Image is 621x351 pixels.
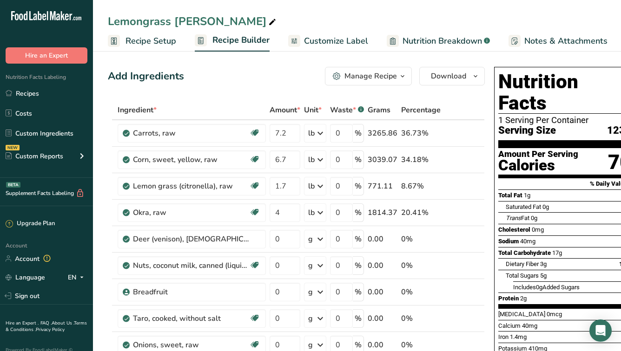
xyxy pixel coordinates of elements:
span: Percentage [401,104,441,116]
span: Amount [270,104,300,116]
span: 2g [520,295,527,302]
span: Total Fat [498,192,522,199]
span: 0mg [532,226,544,233]
span: Total Carbohydrate [498,249,551,256]
div: g [308,286,313,298]
div: 0.00 [368,313,397,324]
a: Recipe Setup [108,31,176,52]
button: Manage Recipe [325,67,412,85]
span: Sodium [498,238,519,245]
div: 34.18% [401,154,441,165]
div: Deer (venison), [DEMOGRAPHIC_DATA], raw ([US_STATE] Native) [133,234,249,245]
div: Breadfruit [133,286,249,298]
div: Taro, cooked, without salt [133,313,249,324]
div: 3039.07 [368,154,397,165]
a: Hire an Expert . [6,320,39,326]
span: Unit [304,104,322,116]
div: g [308,260,313,271]
span: 0g [531,214,537,221]
span: 5g [540,272,547,279]
span: 0g [536,284,542,291]
span: 40mg [522,322,537,329]
div: 36.73% [401,128,441,139]
a: Notes & Attachments [509,31,608,52]
div: 0% [401,339,441,351]
span: Cholesterol [498,226,530,233]
span: Recipe Setup [126,35,176,47]
span: 40mg [520,238,535,245]
div: lb [308,181,315,192]
div: lb [308,207,315,218]
div: 8.67% [401,181,441,192]
span: Recipe Builder [212,34,270,46]
span: Nutrition Breakdown [403,35,482,47]
span: 1.4mg [510,333,527,340]
div: 20.41% [401,207,441,218]
span: 3g [540,260,547,267]
div: Corn, sweet, yellow, raw [133,154,249,165]
a: Terms & Conditions . [6,320,87,333]
div: Add Ingredients [108,69,184,84]
div: Calories [498,159,578,172]
div: g [308,313,313,324]
div: 0.00 [368,339,397,351]
div: 0% [401,234,441,245]
span: Protein [498,295,519,302]
span: Dietary Fiber [506,260,539,267]
a: About Us . [52,320,74,326]
span: Customize Label [304,35,368,47]
i: Trans [506,214,521,221]
div: 0% [401,286,441,298]
div: Lemongrass [PERSON_NAME] [108,13,278,30]
span: Notes & Attachments [524,35,608,47]
span: 0g [542,203,549,210]
div: Waste [330,104,364,116]
div: lb [308,128,315,139]
a: Recipe Builder [195,30,270,52]
span: 17g [552,249,562,256]
div: BETA [6,182,20,188]
span: Iron [498,333,509,340]
div: lb [308,154,315,165]
div: Upgrade Plan [6,219,55,228]
div: EN [68,272,87,283]
a: Nutrition Breakdown [387,31,490,52]
div: 0.00 [368,260,397,271]
a: Privacy Policy [36,326,65,333]
a: FAQ . [40,320,52,326]
div: Okra, raw [133,207,249,218]
div: Lemon grass (citronella), raw [133,181,249,192]
span: Fat [506,214,529,221]
span: Ingredient [118,104,157,116]
a: Language [6,269,45,286]
button: Download [419,67,485,85]
div: 3265.86 [368,128,397,139]
div: 771.11 [368,181,397,192]
div: 1814.37 [368,207,397,218]
div: 0% [401,313,441,324]
div: Onions, sweet, raw [133,339,249,351]
span: Serving Size [498,125,556,136]
span: Total Sugars [506,272,539,279]
button: Hire an Expert [6,47,87,64]
div: g [308,234,313,245]
div: Amount Per Serving [498,150,578,159]
span: Includes Added Sugars [513,284,580,291]
div: Open Intercom Messenger [589,319,612,342]
div: Carrots, raw [133,128,249,139]
div: Custom Reports [6,151,63,161]
span: Calcium [498,322,521,329]
div: Nuts, coconut milk, canned (liquid expressed from grated meat and water) [133,260,249,271]
div: Manage Recipe [344,71,397,82]
a: Customize Label [288,31,368,52]
div: 0.00 [368,234,397,245]
span: 0mcg [547,311,562,318]
span: 1g [524,192,530,199]
span: Grams [368,104,390,116]
div: g [308,339,313,351]
div: NEW [6,145,20,150]
span: Saturated Fat [506,203,541,210]
span: Download [431,71,466,82]
div: 0.00 [368,286,397,298]
div: 0% [401,260,441,271]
